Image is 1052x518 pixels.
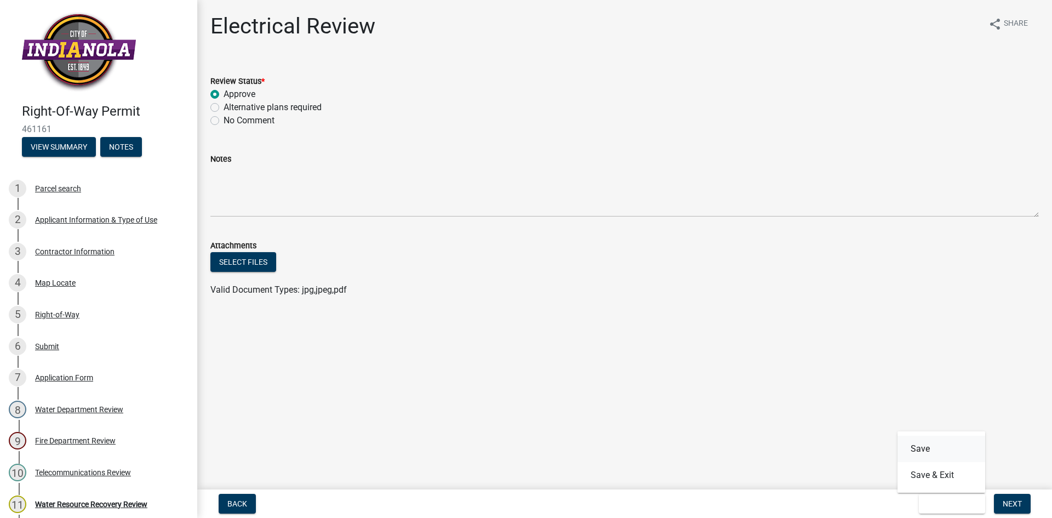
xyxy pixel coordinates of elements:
div: 6 [9,338,26,355]
div: Right-of-Way [35,311,79,318]
span: Save & Exit [928,499,970,508]
div: 11 [9,496,26,513]
div: 4 [9,274,26,292]
button: Select files [210,252,276,272]
h4: Right-Of-Way Permit [22,104,188,119]
div: Parcel search [35,185,81,192]
span: Next [1003,499,1022,508]
div: 1 [9,180,26,197]
span: Back [227,499,247,508]
label: No Comment [224,114,275,127]
div: 8 [9,401,26,418]
div: Contractor Information [35,248,115,255]
div: Water Resource Recovery Review [35,500,147,508]
label: Alternative plans required [224,101,322,114]
img: City of Indianola, Iowa [22,12,136,92]
div: Applicant Information & Type of Use [35,216,157,224]
div: 9 [9,432,26,449]
wm-modal-confirm: Notes [100,143,142,152]
div: 10 [9,464,26,481]
span: 461161 [22,124,175,134]
h1: Electrical Review [210,13,375,39]
div: 2 [9,211,26,229]
label: Approve [224,88,255,101]
i: share [988,18,1002,31]
div: Telecommunications Review [35,469,131,476]
span: Share [1004,18,1028,31]
wm-modal-confirm: Summary [22,143,96,152]
label: Review Status [210,78,265,86]
button: Back [219,494,256,514]
button: Next [994,494,1031,514]
div: 7 [9,369,26,386]
div: Submit [35,343,59,350]
div: Save & Exit [897,431,985,493]
button: View Summary [22,137,96,157]
label: Attachments [210,242,256,250]
label: Notes [210,156,231,163]
button: Save & Exit [897,462,985,488]
div: 3 [9,243,26,260]
button: shareShare [980,13,1037,35]
div: Map Locate [35,279,76,287]
button: Save [897,436,985,462]
button: Notes [100,137,142,157]
div: Water Department Review [35,406,123,413]
div: Application Form [35,374,93,382]
div: Fire Department Review [35,437,116,445]
button: Save & Exit [919,494,985,514]
div: 5 [9,306,26,323]
span: Valid Document Types: jpg,jpeg,pdf [210,284,347,295]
